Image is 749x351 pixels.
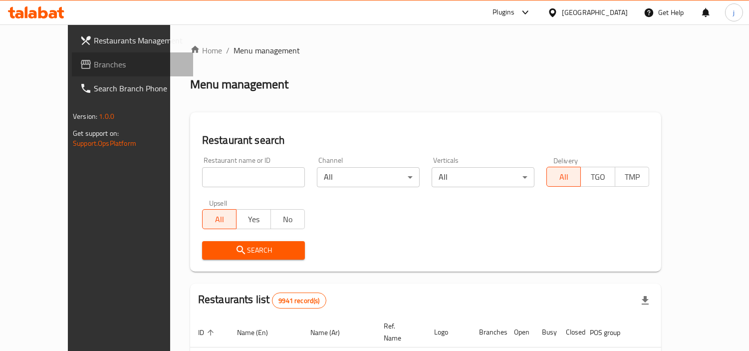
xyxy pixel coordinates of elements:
span: j [733,7,735,18]
span: ID [198,327,217,339]
span: TMP [619,170,645,184]
button: TMP [615,167,649,187]
div: All [317,167,420,187]
a: Search Branch Phone [72,76,193,100]
span: Ref. Name [384,320,414,344]
button: TGO [580,167,615,187]
span: Branches [94,58,185,70]
div: [GEOGRAPHIC_DATA] [562,7,628,18]
button: No [270,209,305,229]
span: All [551,170,577,184]
th: Open [506,317,534,348]
h2: Restaurants list [198,292,326,309]
button: All [546,167,581,187]
a: Branches [72,52,193,76]
th: Branches [471,317,506,348]
span: Get support on: [73,127,119,140]
label: Delivery [553,157,578,164]
span: Search [210,244,297,257]
button: Yes [236,209,270,229]
span: Restaurants Management [94,34,185,46]
nav: breadcrumb [190,44,661,56]
span: Search Branch Phone [94,82,185,94]
span: No [275,212,301,227]
h2: Restaurant search [202,133,649,148]
div: All [432,167,534,187]
span: 1.0.0 [99,110,114,123]
a: Restaurants Management [72,28,193,52]
th: Logo [426,317,471,348]
th: Busy [534,317,558,348]
li: / [226,44,230,56]
span: Version: [73,110,97,123]
div: Plugins [493,6,514,18]
span: Yes [241,212,266,227]
button: Search [202,241,305,260]
th: Closed [558,317,582,348]
span: Name (En) [237,327,281,339]
input: Search for restaurant name or ID.. [202,167,305,187]
a: Home [190,44,222,56]
span: Name (Ar) [310,327,353,339]
button: All [202,209,237,229]
span: TGO [585,170,611,184]
div: Total records count [272,293,326,309]
span: POS group [590,327,633,339]
h2: Menu management [190,76,288,92]
div: Export file [633,289,657,313]
span: Menu management [234,44,300,56]
span: 9941 record(s) [272,296,325,306]
a: Support.OpsPlatform [73,137,136,150]
span: All [207,212,233,227]
label: Upsell [209,199,228,206]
